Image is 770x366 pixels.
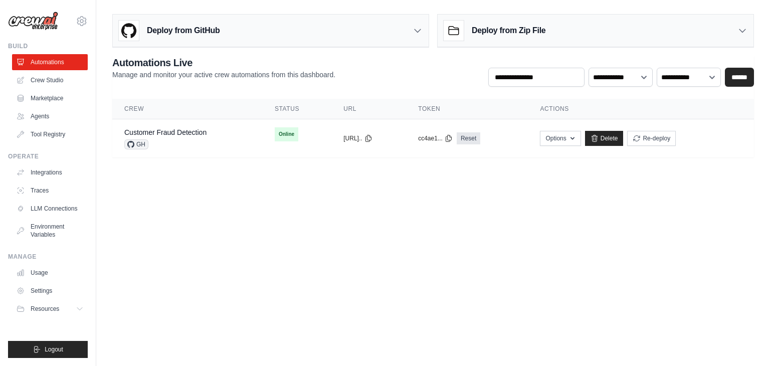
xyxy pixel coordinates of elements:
th: Token [406,99,528,119]
button: Re-deploy [627,131,676,146]
th: Crew [112,99,263,119]
a: Customer Fraud Detection [124,128,207,136]
a: Crew Studio [12,72,88,88]
button: Options [540,131,581,146]
button: cc4ae1... [418,134,453,142]
th: URL [331,99,406,119]
button: Resources [12,301,88,317]
span: GH [124,139,148,149]
div: Build [8,42,88,50]
a: Automations [12,54,88,70]
h2: Automations Live [112,56,335,70]
h3: Deploy from GitHub [147,25,220,37]
a: Traces [12,182,88,199]
a: LLM Connections [12,201,88,217]
a: Usage [12,265,88,281]
a: Integrations [12,164,88,180]
div: Manage [8,253,88,261]
a: Reset [457,132,480,144]
a: Delete [585,131,624,146]
div: Operate [8,152,88,160]
a: Marketplace [12,90,88,106]
th: Status [263,99,331,119]
span: Resources [31,305,59,313]
a: Settings [12,283,88,299]
h3: Deploy from Zip File [472,25,545,37]
span: Logout [45,345,63,353]
th: Actions [528,99,754,119]
a: Tool Registry [12,126,88,142]
img: Logo [8,12,58,31]
a: Agents [12,108,88,124]
a: Environment Variables [12,219,88,243]
button: Logout [8,341,88,358]
p: Manage and monitor your active crew automations from this dashboard. [112,70,335,80]
span: Online [275,127,298,141]
img: GitHub Logo [119,21,139,41]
